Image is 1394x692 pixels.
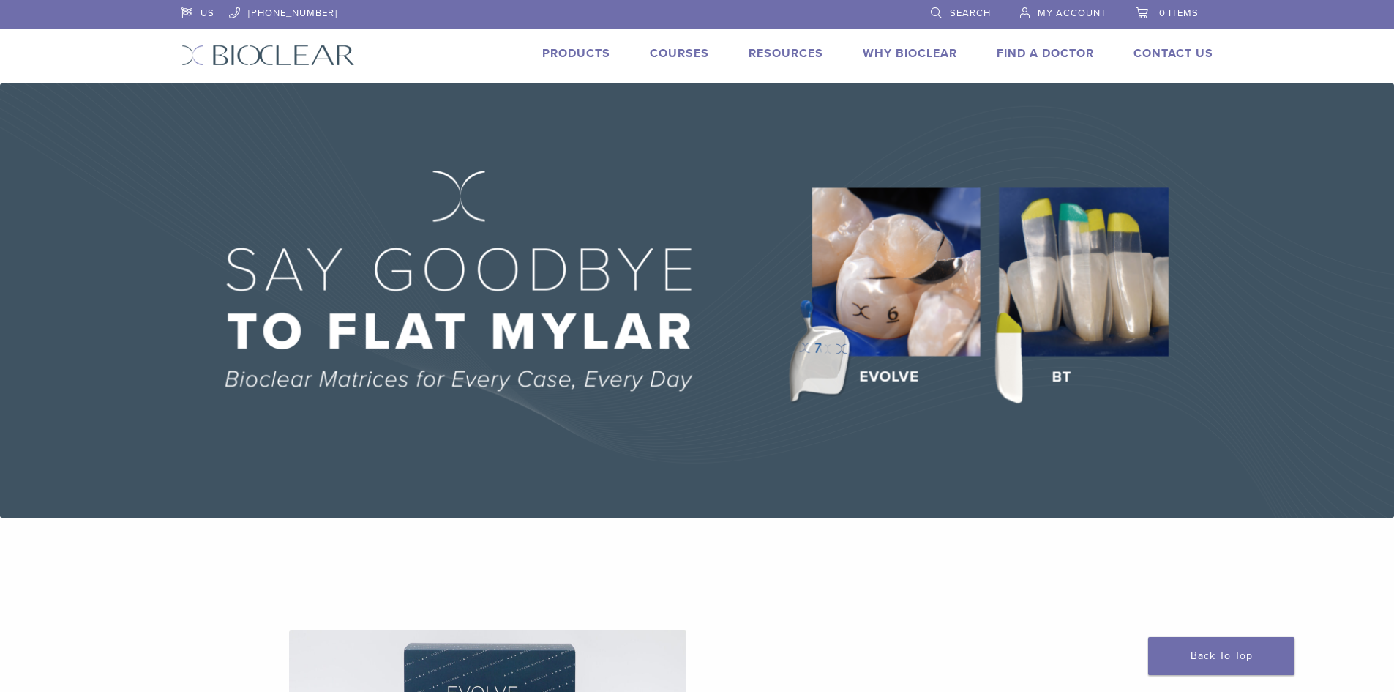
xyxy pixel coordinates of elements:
[1038,7,1106,19] span: My Account
[1148,637,1294,675] a: Back To Top
[650,46,709,61] a: Courses
[542,46,610,61] a: Products
[863,46,957,61] a: Why Bioclear
[950,7,991,19] span: Search
[181,45,355,66] img: Bioclear
[1133,46,1213,61] a: Contact Us
[997,46,1094,61] a: Find A Doctor
[1159,7,1199,19] span: 0 items
[749,46,823,61] a: Resources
